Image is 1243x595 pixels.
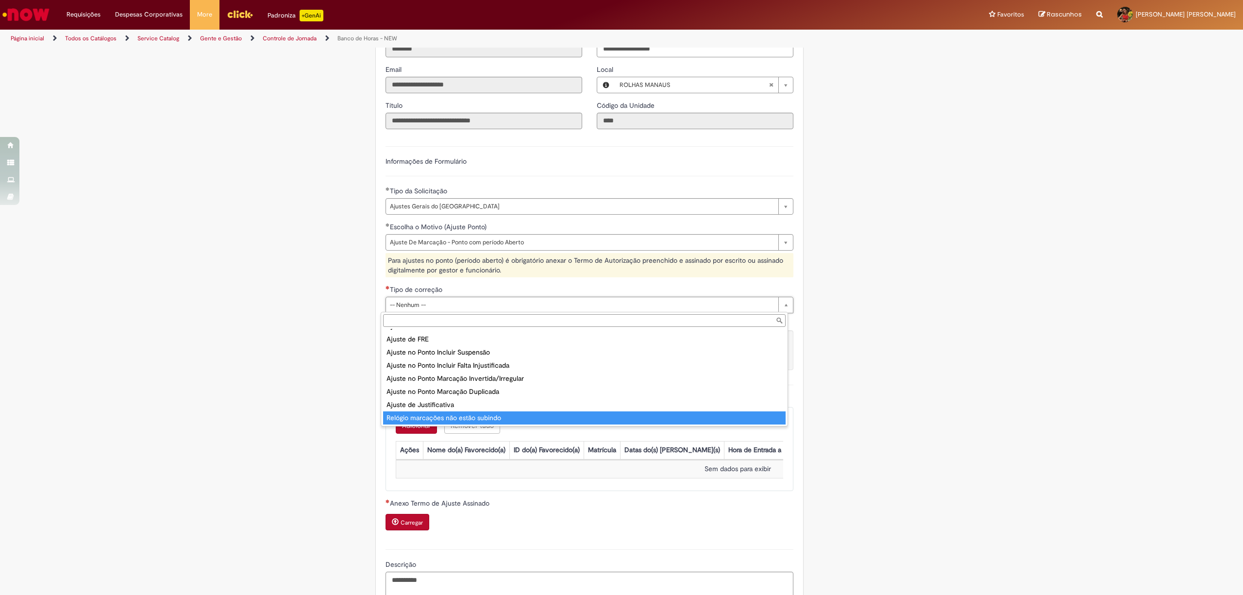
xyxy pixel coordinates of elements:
[383,372,786,385] div: Ajuste no Ponto Marcação Invertida/Irregular
[383,333,786,346] div: Ajuste de FRE
[383,346,786,359] div: Ajuste no Ponto Incluir Suspensão
[383,385,786,398] div: Ajuste no Ponto Marcação Duplicada
[383,359,786,372] div: Ajuste no Ponto Incluir Falta Injustificada
[383,398,786,411] div: Ajuste de Justificativa
[383,411,786,425] div: Relógio marcações não estão subindo
[381,329,788,426] ul: Tipo de correção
